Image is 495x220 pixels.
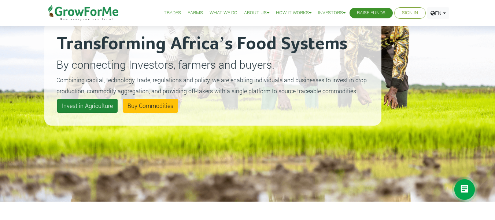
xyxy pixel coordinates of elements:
[244,9,269,17] a: About Us
[276,9,311,17] a: How it Works
[402,9,418,17] a: Sign In
[427,7,449,19] a: EN
[210,9,237,17] a: What We Do
[56,76,367,95] small: Combining capital, technology, trade, regulations and policy, we are enabling individuals and bus...
[357,9,385,17] a: Raise Funds
[57,99,118,113] a: Invest in Agriculture
[56,33,369,55] h2: Transforming Africa’s Food Systems
[188,9,203,17] a: Farms
[123,99,178,113] a: Buy Commodities
[318,9,346,17] a: Investors
[164,9,181,17] a: Trades
[56,56,369,73] p: By connecting Investors, farmers and buyers.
